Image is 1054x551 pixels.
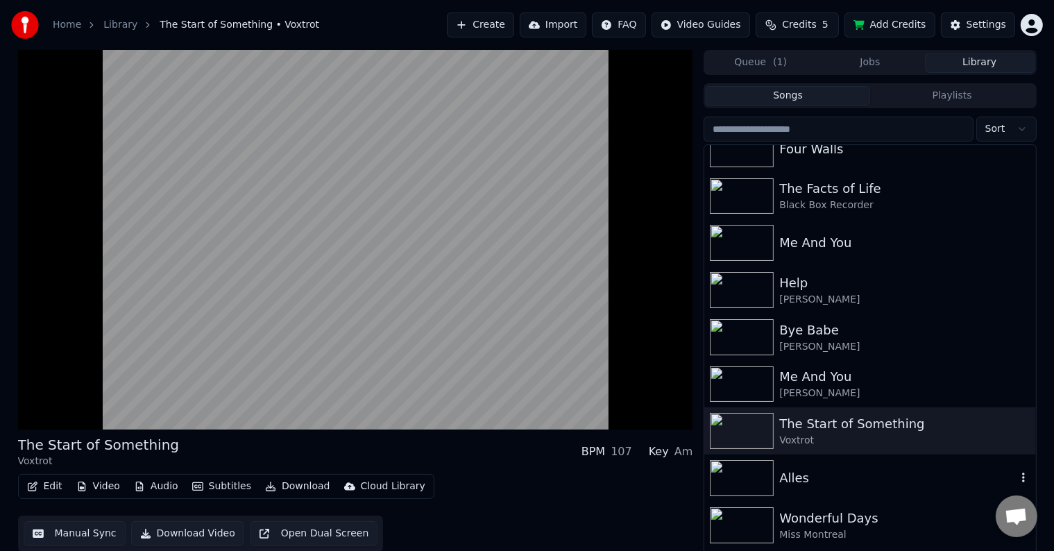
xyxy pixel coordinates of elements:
[779,387,1030,400] div: [PERSON_NAME]
[779,198,1030,212] div: Black Box Recorder
[870,86,1035,106] button: Playlists
[756,12,839,37] button: Credits5
[779,321,1030,340] div: Bye Babe
[985,122,1005,136] span: Sort
[611,443,632,460] div: 107
[260,477,336,496] button: Download
[581,443,605,460] div: BPM
[187,477,257,496] button: Subtitles
[996,495,1037,537] a: Open de chat
[128,477,184,496] button: Audio
[779,414,1030,434] div: The Start of Something
[652,12,750,37] button: Video Guides
[447,12,514,37] button: Create
[779,293,1030,307] div: [PERSON_NAME]
[674,443,693,460] div: Am
[53,18,319,32] nav: breadcrumb
[779,468,1016,488] div: Alles
[250,521,378,546] button: Open Dual Screen
[520,12,586,37] button: Import
[24,521,126,546] button: Manual Sync
[18,455,180,468] div: Voxtrot
[160,18,319,32] span: The Start of Something • Voxtrot
[779,179,1030,198] div: The Facts of Life
[782,18,816,32] span: Credits
[779,509,1030,528] div: Wonderful Days
[706,53,815,73] button: Queue
[779,233,1030,253] div: Me And You
[706,86,870,106] button: Songs
[925,53,1035,73] button: Library
[779,273,1030,293] div: Help
[779,139,1030,159] div: Four Walls
[967,18,1006,32] div: Settings
[815,53,925,73] button: Jobs
[18,435,180,455] div: The Start of Something
[844,12,935,37] button: Add Credits
[941,12,1015,37] button: Settings
[11,11,39,39] img: youka
[773,56,787,69] span: ( 1 )
[361,480,425,493] div: Cloud Library
[131,521,244,546] button: Download Video
[71,477,126,496] button: Video
[779,340,1030,354] div: [PERSON_NAME]
[103,18,137,32] a: Library
[779,434,1030,448] div: Voxtrot
[649,443,669,460] div: Key
[53,18,81,32] a: Home
[22,477,68,496] button: Edit
[592,12,645,37] button: FAQ
[822,18,828,32] span: 5
[779,528,1030,542] div: Miss Montreal
[779,367,1030,387] div: Me And You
